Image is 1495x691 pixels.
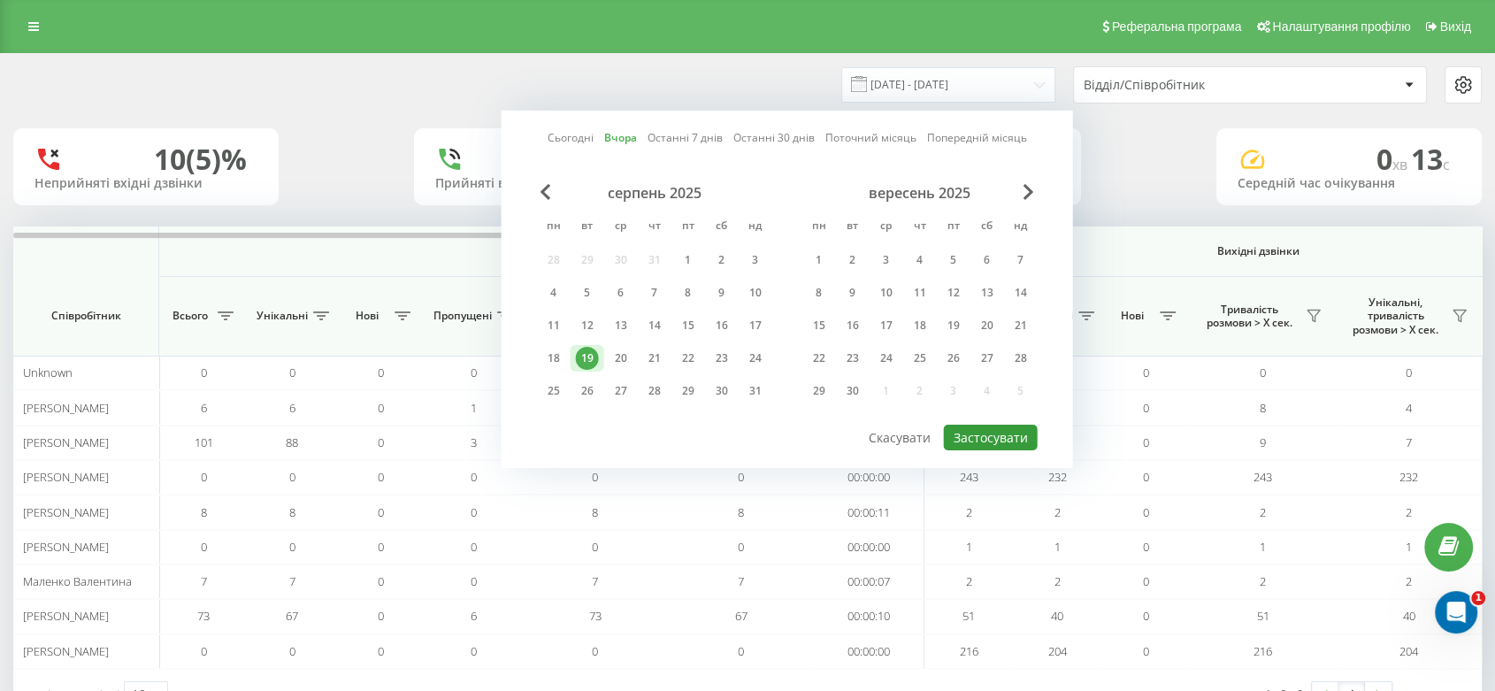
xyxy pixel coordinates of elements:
[471,539,477,555] span: 0
[471,434,477,450] span: 3
[471,365,477,380] span: 0
[23,365,73,380] span: Unknown
[1143,643,1149,659] span: 0
[378,573,384,589] span: 0
[638,345,671,372] div: чт 21 серп 2025 р.
[1048,469,1067,485] span: 232
[739,312,772,339] div: нд 17 серп 2025 р.
[604,378,638,404] div: ср 27 серп 2025 р.
[739,378,772,404] div: нд 31 серп 2025 р.
[710,281,733,304] div: 9
[966,539,972,555] span: 1
[608,214,634,241] abbr: середа
[1406,434,1412,450] span: 7
[378,539,384,555] span: 0
[23,400,109,416] span: [PERSON_NAME]
[542,281,565,304] div: 4
[710,249,733,272] div: 2
[808,314,831,337] div: 15
[648,129,723,146] a: Останні 7 днів
[841,347,864,370] div: 23
[201,400,207,416] span: 6
[592,469,598,485] span: 0
[802,312,836,339] div: пн 15 вер 2025 р.
[705,247,739,273] div: сб 2 серп 2025 р.
[802,247,836,273] div: пн 1 вер 2025 р.
[1143,365,1149,380] span: 0
[378,504,384,520] span: 0
[937,312,970,339] div: пт 19 вер 2025 р.
[875,347,898,370] div: 24
[1260,400,1266,416] span: 8
[808,347,831,370] div: 22
[289,469,295,485] span: 0
[592,504,598,520] span: 8
[808,281,831,304] div: 8
[671,280,705,306] div: пт 8 серп 2025 р.
[1260,365,1266,380] span: 0
[1238,176,1460,191] div: Середній час очікування
[836,280,870,306] div: вт 9 вер 2025 р.
[1411,140,1450,178] span: 13
[841,314,864,337] div: 16
[378,643,384,659] span: 0
[1345,296,1446,337] span: Унікальні, тривалість розмови > Х сек.
[289,400,295,416] span: 6
[1253,469,1272,485] span: 243
[705,345,739,372] div: сб 23 серп 2025 р.
[604,280,638,306] div: ср 6 серп 2025 р.
[609,281,632,304] div: 6
[289,643,295,659] span: 0
[23,573,132,589] span: Маленко Валентина
[257,309,308,323] span: Унікальні
[1403,608,1415,624] span: 40
[576,380,599,403] div: 26
[604,345,638,372] div: ср 20 серп 2025 р.
[1406,365,1412,380] span: 0
[638,280,671,306] div: чт 7 серп 2025 р.
[1199,303,1300,330] span: Тривалість розмови > Х сек.
[576,314,599,337] div: 12
[739,247,772,273] div: нд 3 серп 2025 р.
[839,214,866,241] abbr: вівторок
[1023,184,1034,200] span: Next Month
[1376,140,1411,178] span: 0
[197,608,210,624] span: 73
[1253,643,1272,659] span: 216
[970,247,1004,273] div: сб 6 вер 2025 р.
[970,280,1004,306] div: сб 13 вер 2025 р.
[571,378,604,404] div: вт 26 серп 2025 р.
[1004,312,1038,339] div: нд 21 вер 2025 р.
[814,564,924,599] td: 00:00:07
[733,129,815,146] a: Останні 30 днів
[378,365,384,380] span: 0
[836,345,870,372] div: вт 23 вер 2025 р.
[870,312,903,339] div: ср 17 вер 2025 р.
[738,643,744,659] span: 0
[802,345,836,372] div: пн 22 вер 2025 р.
[873,214,900,241] abbr: середа
[960,643,978,659] span: 216
[643,314,666,337] div: 14
[974,214,1000,241] abbr: субота
[576,281,599,304] div: 5
[859,425,940,450] button: Скасувати
[1260,504,1266,520] span: 2
[1406,504,1412,520] span: 2
[1143,608,1149,624] span: 0
[814,530,924,564] td: 00:00:00
[23,539,109,555] span: [PERSON_NAME]
[960,469,978,485] span: 243
[744,249,767,272] div: 3
[378,608,384,624] span: 0
[825,129,916,146] a: Поточний місяць
[836,247,870,273] div: вт 2 вер 2025 р.
[1009,281,1032,304] div: 14
[571,280,604,306] div: вт 5 серп 2025 р.
[940,214,967,241] abbr: п’ятниця
[471,643,477,659] span: 0
[23,434,109,450] span: [PERSON_NAME]
[201,504,207,520] span: 8
[814,634,924,669] td: 00:00:00
[710,380,733,403] div: 30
